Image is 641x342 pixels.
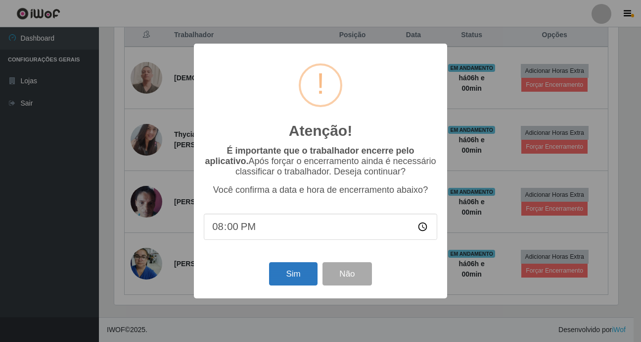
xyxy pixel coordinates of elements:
h2: Atenção! [289,122,352,140]
button: Não [322,262,371,285]
button: Sim [269,262,317,285]
p: Você confirma a data e hora de encerramento abaixo? [204,185,437,195]
p: Após forçar o encerramento ainda é necessário classificar o trabalhador. Deseja continuar? [204,146,437,177]
b: É importante que o trabalhador encerre pelo aplicativo. [205,146,414,166]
